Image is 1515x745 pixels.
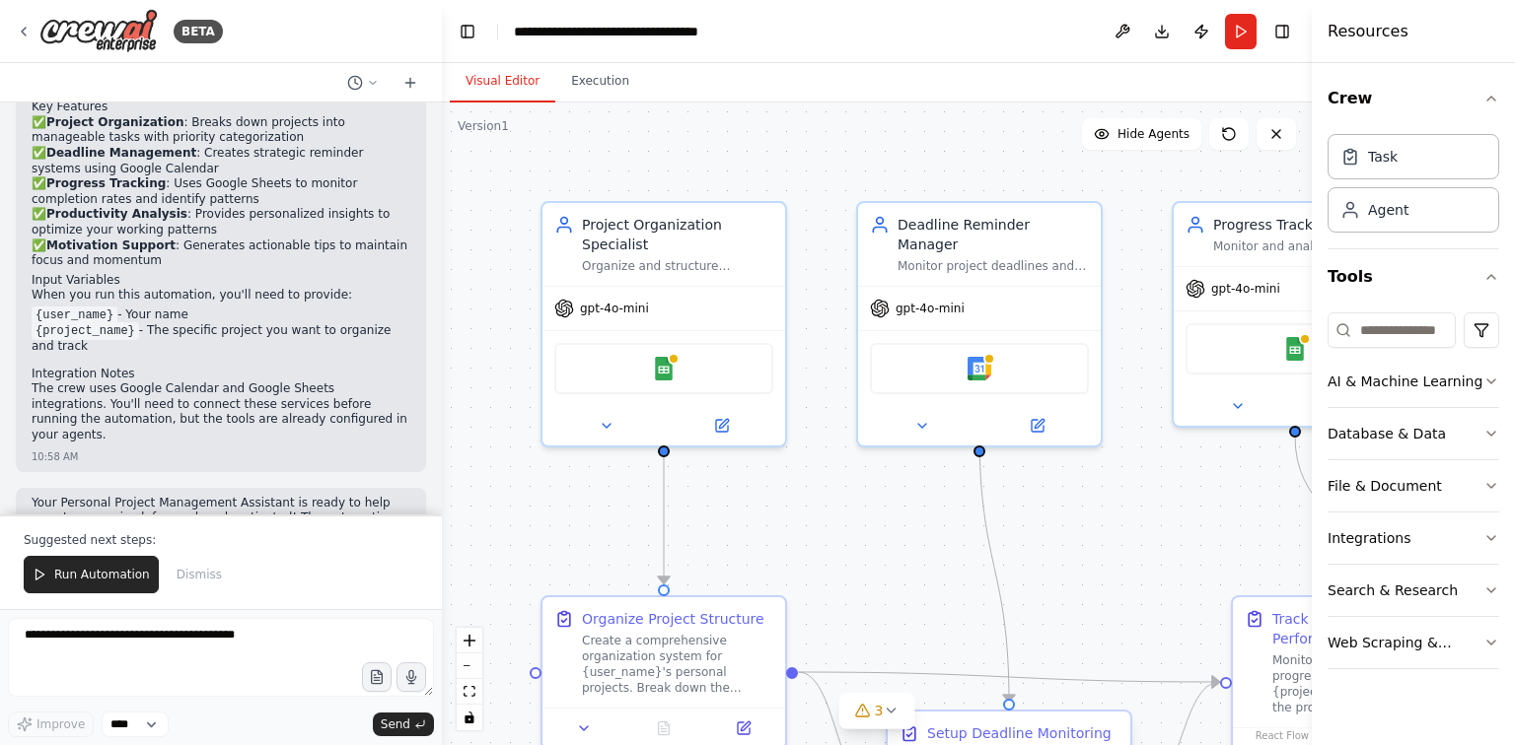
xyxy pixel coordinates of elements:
[1328,565,1499,616] button: Search & Research
[1213,215,1405,235] div: Progress Tracking Analyst
[1328,424,1446,443] div: Database & Data
[39,9,158,53] img: Logo
[654,436,674,583] g: Edge from af6322e0-c106-4519-b6d9-8d1372196480 to 855f7715-879d-4eda-b624-b382e562dd00
[582,633,773,696] div: Create a comprehensive organization system for {user_name}'s personal projects. Break down the pr...
[24,556,159,593] button: Run Automation
[32,288,410,304] p: When you run this automation, you'll need to provide:
[32,381,410,442] p: The crew uses Google Calendar and Google Sheets integrations. You'll need to connect these servic...
[457,628,482,653] button: zoom in
[652,357,676,380] img: Google Sheets
[457,628,482,730] div: React Flow controls
[1211,281,1280,297] span: gpt-4o-mini
[457,653,482,679] button: zoom out
[24,532,418,548] p: Suggested next steps:
[1328,126,1499,248] div: Crew
[898,258,1089,274] div: Monitor project deadlines and create strategic reminder schedules to ensure {user_name} stays on ...
[666,414,777,438] button: Open in side panel
[1328,528,1410,548] div: Integrations
[362,662,392,692] button: Upload files
[1272,652,1464,715] div: Monitor {user_name}'s progress on the project "{project_name}" by analyzing the project tracking ...
[167,556,232,593] button: Dismiss
[970,432,1019,702] g: Edge from b5dea391-0941-4cf3-8ffb-8b3fc5394e1d to 42761725-1f09-4ec8-9d5c-e2a1ce461ab9
[395,71,426,95] button: Start a new chat
[856,201,1103,447] div: Deadline Reminder ManagerMonitor project deadlines and create strategic reminder schedules to ens...
[8,711,94,737] button: Improve
[1283,337,1307,361] img: Google Sheets
[32,496,410,573] p: Your Personal Project Management Assistant is ready to help you stay organized, focused, and moti...
[709,716,777,740] button: Open in side panel
[177,567,222,582] span: Dismiss
[1328,249,1499,305] button: Tools
[1213,238,1405,254] div: Monitor and analyze progress on {user_name}'s goals and projects, identifying bottlenecks, celebr...
[896,301,965,316] span: gpt-4o-mini
[1328,408,1499,459] button: Database & Data
[32,115,410,269] p: ✅ : Breaks down projects into manageable tasks with priority categorization ✅ : Creates strategic...
[1172,201,1418,428] div: Progress Tracking AnalystMonitor and analyze progress on {user_name}'s goals and projects, identi...
[622,716,706,740] button: No output available
[1328,512,1499,564] button: Integrations
[1118,126,1190,142] span: Hide Agents
[839,693,915,729] button: 3
[1328,71,1499,126] button: Crew
[555,61,645,102] button: Execution
[1368,200,1408,220] div: Agent
[1328,305,1499,685] div: Tools
[454,18,481,45] button: Hide left sidebar
[1272,609,1464,648] div: Track Progress and Performance
[1368,147,1398,167] div: Task
[46,115,183,129] strong: Project Organization
[1268,18,1296,45] button: Hide right sidebar
[32,306,117,324] code: {user_name}
[32,322,139,340] code: {project_name}
[798,662,1219,692] g: Edge from 855f7715-879d-4eda-b624-b382e562dd00 to 4f9174a3-fff9-43de-af3a-266258b7295a
[32,100,410,115] h2: Key Features
[1328,460,1499,511] button: File & Document
[381,716,410,732] span: Send
[46,207,187,221] strong: Productivity Analysis
[1328,356,1499,407] button: AI & Machine Learning
[174,20,223,43] div: BETA
[457,679,482,705] button: fit view
[32,323,410,355] li: - The specific project you want to organize and track
[46,176,166,190] strong: Progress Tracking
[582,215,773,254] div: Project Organization Specialist
[898,215,1089,254] div: Deadline Reminder Manager
[1297,394,1408,418] button: Open in side panel
[339,71,387,95] button: Switch to previous chat
[1285,436,1364,583] g: Edge from e3a5565b-b468-40b9-aca7-dd192d5c4397 to 4f9174a3-fff9-43de-af3a-266258b7295a
[32,307,410,323] li: - Your name
[1256,730,1309,741] a: React Flow attribution
[54,567,150,582] span: Run Automation
[1328,20,1408,43] h4: Resources
[875,701,884,720] span: 3
[981,414,1093,438] button: Open in side panel
[373,712,434,736] button: Send
[457,705,482,730] button: toggle interactivity
[32,367,410,382] h2: Integration Notes
[32,449,78,464] div: 10:58 AM
[968,357,991,380] img: Google Calendar
[582,258,773,274] div: Organize and structure personal projects by categorizing tasks, setting priorities, and creating ...
[36,716,85,732] span: Improve
[514,22,736,41] nav: breadcrumb
[46,238,176,252] strong: Motivation Support
[32,273,410,289] h2: Input Variables
[1328,372,1482,391] div: AI & Machine Learning
[1082,118,1201,150] button: Hide Agents
[1328,633,1483,652] div: Web Scraping & Browsing
[927,723,1112,743] div: Setup Deadline Monitoring
[1328,617,1499,668] button: Web Scraping & Browsing
[580,301,649,316] span: gpt-4o-mini
[1328,476,1442,496] div: File & Document
[541,201,787,447] div: Project Organization SpecialistOrganize and structure personal projects by categorizing tasks, se...
[582,609,764,629] div: Organize Project Structure
[1328,580,1458,600] div: Search & Research
[458,118,509,134] div: Version 1
[46,146,196,160] strong: Deadline Management
[397,662,426,692] button: Click to speak your automation idea
[450,61,555,102] button: Visual Editor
